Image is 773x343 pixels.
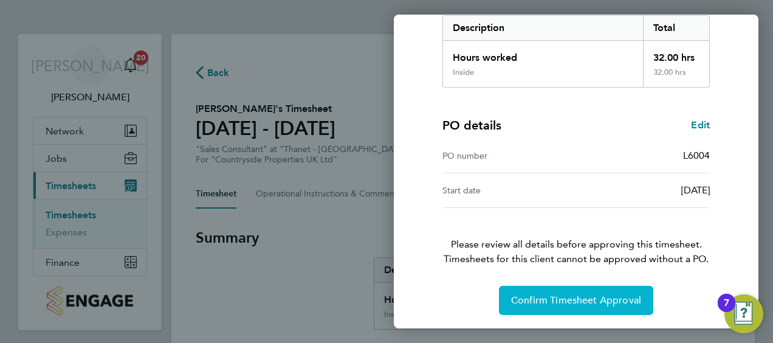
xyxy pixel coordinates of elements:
div: PO number [442,148,576,163]
div: Inside [453,68,474,77]
button: Confirm Timesheet Approval [499,286,653,315]
span: Edit [691,119,710,131]
a: Edit [691,118,710,133]
div: Start date [442,183,576,198]
span: L6004 [683,150,710,161]
h4: PO details [442,117,501,134]
span: Confirm Timesheet Approval [511,294,641,307]
span: Timesheets for this client cannot be approved without a PO. [428,252,724,266]
div: Summary of 18 - 24 Aug 2025 [442,15,710,88]
div: Hours worked [443,41,643,68]
p: Please review all details before approving this timesheet. [428,208,724,266]
div: Total [643,16,710,40]
button: Open Resource Center, 7 new notifications [724,294,763,333]
div: 32.00 hrs [643,68,710,87]
div: Description [443,16,643,40]
div: [DATE] [576,183,710,198]
div: 32.00 hrs [643,41,710,68]
div: 7 [724,303,729,319]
